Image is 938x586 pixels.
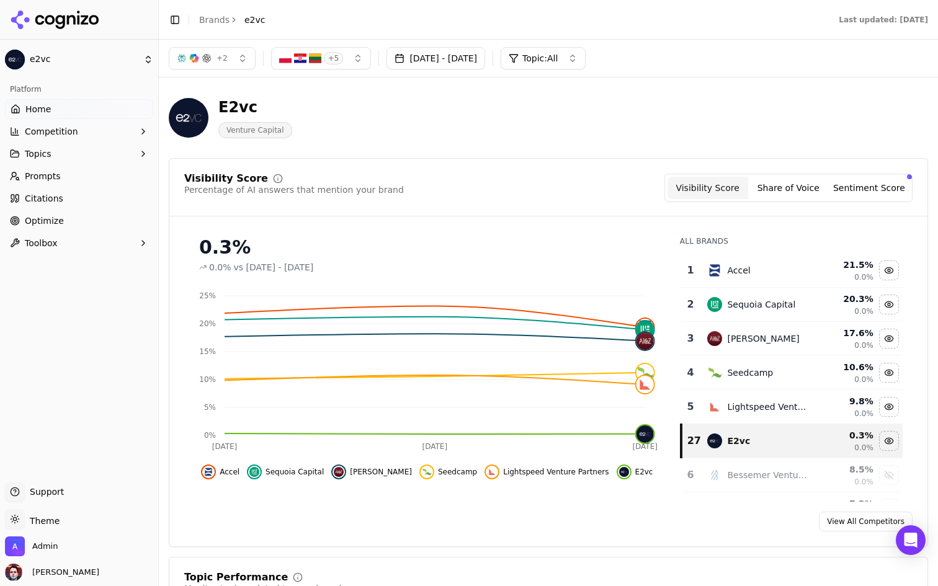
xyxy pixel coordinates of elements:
[817,429,873,442] div: 0.3 %
[681,424,903,458] tr: 27e2vcE2vc0.3%0.0%Hide e2vc data
[350,467,412,477] span: [PERSON_NAME]
[681,288,903,322] tr: 2sequoia capitalSequoia Capital20.3%0.0%Hide sequoia capital data
[707,331,722,346] img: andreessen horowitz
[184,184,404,196] div: Percentage of AI answers that mention your brand
[707,433,722,448] img: e2vc
[218,97,292,117] div: E2vc
[879,431,899,451] button: Hide e2vc data
[5,564,22,581] img: Deniz Ozcan
[879,363,899,383] button: Hide seedcamp data
[234,261,314,273] span: vs [DATE] - [DATE]
[687,433,695,448] div: 27
[5,99,153,119] a: Home
[854,443,873,453] span: 0.0%
[817,395,873,407] div: 9.8 %
[636,319,654,336] img: accel
[707,263,722,278] img: accel
[169,98,208,138] img: e2vc
[727,264,750,277] div: Accel
[5,536,25,556] img: Admin
[5,233,153,253] button: Toolbox
[25,103,51,115] span: Home
[5,79,153,99] div: Platform
[249,467,259,477] img: sequoia capital
[617,464,653,479] button: Hide e2vc data
[636,425,654,443] img: e2vc
[686,399,695,414] div: 5
[854,306,873,316] span: 0.0%
[204,403,216,412] tspan: 5%
[309,52,321,64] img: LT
[485,464,609,479] button: Hide lightspeed venture partners data
[32,541,58,552] span: Admin
[681,458,903,492] tr: 6bessemer venture partnersBessemer Venture Partners8.5%0.0%Show bessemer venture partners data
[199,236,655,259] div: 0.3%
[727,366,773,379] div: Seedcamp
[331,464,412,479] button: Hide andreessen horowitz data
[839,15,928,25] div: Last updated: [DATE]
[199,15,230,25] a: Brands
[686,331,695,346] div: 3
[636,376,654,393] img: lightspeed venture partners
[184,174,268,184] div: Visibility Score
[819,512,913,531] a: View All Competitors
[707,297,722,312] img: sequoia capital
[5,50,25,69] img: e2vc
[334,467,344,477] img: andreessen horowitz
[707,399,722,414] img: lightspeed venture partners
[686,263,695,278] div: 1
[829,177,909,199] button: Sentiment Score
[879,329,899,348] button: Hide andreessen horowitz data
[817,497,873,510] div: 7.2 %
[727,435,750,447] div: E2vc
[220,467,239,477] span: Accel
[635,467,653,477] span: E2vc
[204,431,216,440] tspan: 0%
[5,211,153,231] a: Optimize
[25,486,64,498] span: Support
[199,347,216,356] tspan: 15%
[503,467,609,477] span: Lightspeed Venture Partners
[707,365,722,380] img: seedcamp
[727,469,807,481] div: Bessemer Venture Partners
[681,492,903,526] tr: 7.2%Show general catalyst data
[879,295,899,314] button: Hide sequoia capital data
[686,297,695,312] div: 2
[707,468,722,482] img: bessemer venture partners
[279,52,292,64] img: PL
[5,189,153,208] a: Citations
[727,332,799,345] div: [PERSON_NAME]
[25,237,58,249] span: Toolbox
[681,390,903,424] tr: 5lightspeed venture partnersLightspeed Venture Partners9.8%0.0%Hide lightspeed venture partners data
[25,148,51,160] span: Topics
[199,375,216,384] tspan: 10%
[896,525,926,555] div: Open Intercom Messenger
[201,464,239,479] button: Hide accel data
[30,54,138,65] span: e2vc
[680,236,903,246] div: All Brands
[686,468,695,482] div: 6
[25,170,61,182] span: Prompts
[422,442,448,451] tspan: [DATE]
[522,52,558,64] span: Topic: All
[636,364,654,381] img: seedcamp
[25,516,60,526] span: Theme
[817,463,873,476] div: 8.5 %
[217,53,228,63] span: + 2
[419,464,477,479] button: Hide seedcamp data
[817,259,873,271] div: 21.5 %
[686,365,695,380] div: 4
[266,467,324,477] span: Sequoia Capital
[817,361,873,373] div: 10.6 %
[324,52,344,64] span: + 5
[681,254,903,288] tr: 1accelAccel21.5%0.0%Hide accel data
[632,442,658,451] tspan: [DATE]
[668,177,748,199] button: Visibility Score
[854,272,873,282] span: 0.0%
[218,122,292,138] span: Venture Capital
[5,536,58,556] button: Open organization switcher
[199,291,216,300] tspan: 25%
[681,322,903,356] tr: 3andreessen horowitz[PERSON_NAME]17.6%0.0%Hide andreessen horowitz data
[294,52,306,64] img: HR
[727,401,807,413] div: Lightspeed Venture Partners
